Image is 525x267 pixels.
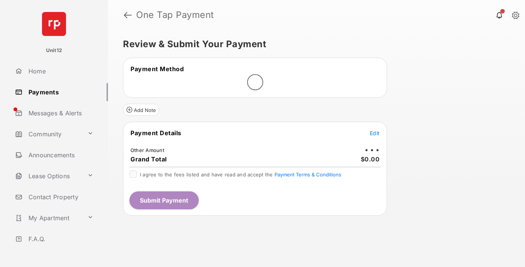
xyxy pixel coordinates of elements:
[42,12,66,36] img: svg+xml;base64,PHN2ZyB4bWxucz0iaHR0cDovL3d3dy53My5vcmcvMjAwMC9zdmciIHdpZHRoPSI2NCIgaGVpZ2h0PSI2NC...
[12,230,108,248] a: F.A.Q.
[12,167,84,185] a: Lease Options
[130,155,167,163] span: Grand Total
[136,10,214,19] strong: One Tap Payment
[12,83,108,101] a: Payments
[370,129,379,137] button: Edit
[46,47,62,54] p: Unit12
[370,130,379,136] span: Edit
[130,147,165,154] td: Other Amount
[274,172,341,178] button: I agree to the fees listed and have read and accept the
[12,146,108,164] a: Announcements
[12,209,84,227] a: My Apartment
[130,129,181,137] span: Payment Details
[361,155,380,163] span: $0.00
[123,104,159,116] button: Add Note
[12,188,108,206] a: Contact Property
[130,65,184,73] span: Payment Method
[12,104,108,122] a: Messages & Alerts
[12,62,108,80] a: Home
[123,40,504,49] h5: Review & Submit Your Payment
[129,191,199,209] button: Submit Payment
[12,125,84,143] a: Community
[140,172,341,178] span: I agree to the fees listed and have read and accept the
